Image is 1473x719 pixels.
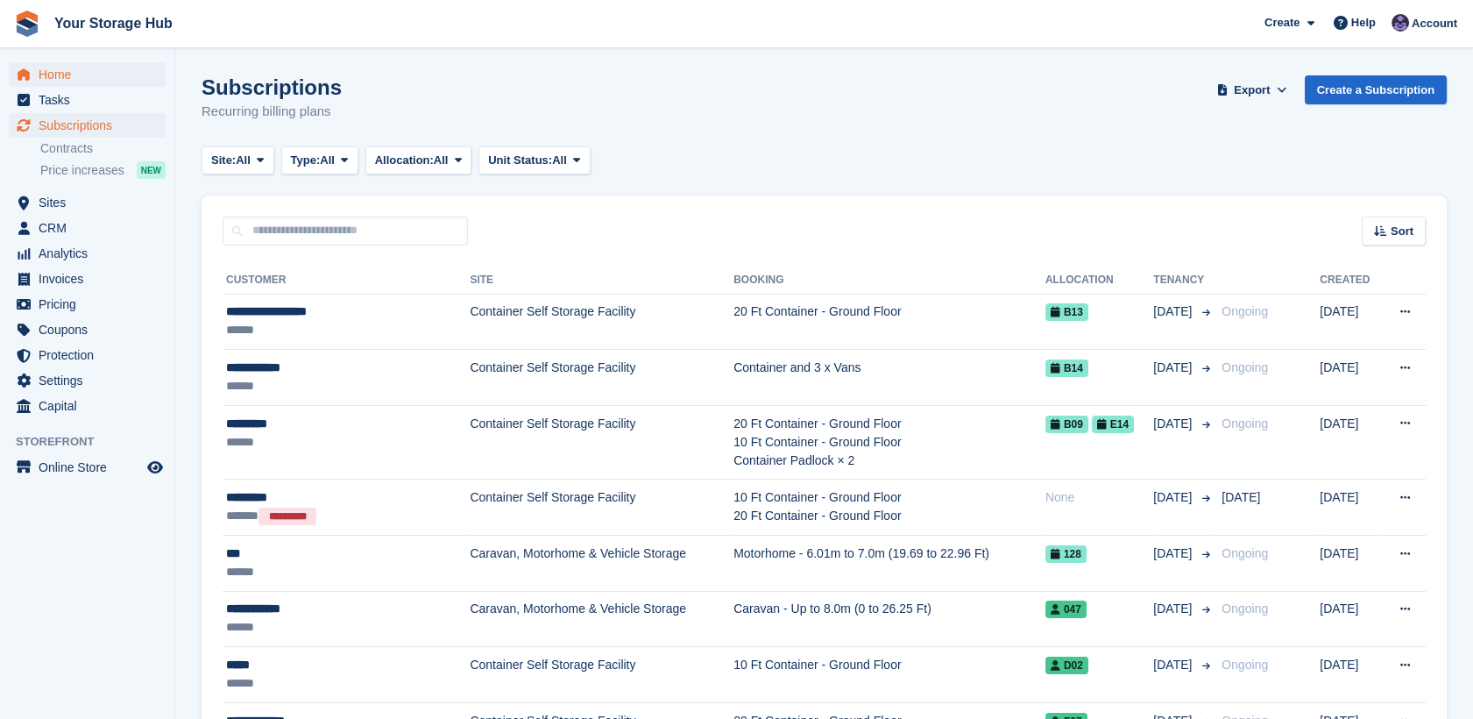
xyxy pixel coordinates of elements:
[39,368,144,393] span: Settings
[202,102,342,122] p: Recurring billing plans
[733,591,1045,647] td: Caravan - Up to 8.0m (0 to 26.25 Ft)
[470,267,733,295] th: Site
[470,350,733,406] td: Container Self Storage Facility
[39,190,144,215] span: Sites
[291,152,321,169] span: Type:
[1045,267,1153,295] th: Allocation
[488,152,552,169] span: Unit Status:
[1045,545,1087,563] span: 128
[1222,658,1268,672] span: Ongoing
[733,267,1045,295] th: Booking
[1222,360,1268,374] span: Ongoing
[9,455,166,480] a: menu
[40,160,166,180] a: Price increases NEW
[1045,359,1088,377] span: B14
[9,88,166,112] a: menu
[470,536,733,592] td: Caravan, Motorhome & Vehicle Storage
[1153,415,1195,433] span: [DATE]
[552,152,567,169] span: All
[281,146,358,175] button: Type: All
[1222,546,1268,560] span: Ongoing
[39,455,144,480] span: Online Store
[9,113,166,138] a: menu
[39,216,144,240] span: CRM
[470,294,733,350] td: Container Self Storage Facility
[40,162,124,179] span: Price increases
[9,394,166,418] a: menu
[16,433,174,451] span: Storefront
[470,647,733,703] td: Container Self Storage Facility
[9,317,166,342] a: menu
[1320,536,1381,592] td: [DATE]
[236,152,251,169] span: All
[1214,75,1291,104] button: Export
[733,350,1045,406] td: Container and 3 x Vans
[202,75,342,99] h1: Subscriptions
[39,394,144,418] span: Capital
[1222,304,1268,318] span: Ongoing
[470,480,733,536] td: Container Self Storage Facility
[9,267,166,291] a: menu
[1045,657,1088,674] span: D02
[1153,656,1195,674] span: [DATE]
[39,292,144,317] span: Pricing
[733,294,1045,350] td: 20 Ft Container - Ground Floor
[733,647,1045,703] td: 10 Ft Container - Ground Floor
[47,9,180,38] a: Your Storage Hub
[320,152,335,169] span: All
[39,113,144,138] span: Subscriptions
[145,457,166,478] a: Preview store
[9,241,166,266] a: menu
[9,190,166,215] a: menu
[14,11,40,37] img: stora-icon-8386f47178a22dfd0bd8f6a31ec36ba5ce8667c1dd55bd0f319d3a0aa187defe.svg
[1412,15,1457,32] span: Account
[470,405,733,480] td: Container Self Storage Facility
[9,216,166,240] a: menu
[9,62,166,87] a: menu
[434,152,449,169] span: All
[211,152,236,169] span: Site:
[1045,601,1087,618] span: 047
[1351,14,1376,32] span: Help
[1153,303,1195,321] span: [DATE]
[733,405,1045,480] td: 20 Ft Container - Ground Floor 10 Ft Container - Ground Floor Container Padlock × 2
[1153,267,1215,295] th: Tenancy
[137,161,166,179] div: NEW
[1320,267,1381,295] th: Created
[39,317,144,342] span: Coupons
[1392,14,1409,32] img: Liam Beddard
[39,88,144,112] span: Tasks
[39,62,144,87] span: Home
[1153,545,1195,563] span: [DATE]
[1264,14,1299,32] span: Create
[470,591,733,647] td: Caravan, Motorhome & Vehicle Storage
[1045,416,1088,433] span: B09
[39,343,144,367] span: Protection
[1222,490,1260,504] span: [DATE]
[1045,303,1088,321] span: B13
[9,292,166,317] a: menu
[9,368,166,393] a: menu
[40,140,166,157] a: Contracts
[1320,647,1381,703] td: [DATE]
[1153,488,1195,507] span: [DATE]
[1092,416,1134,433] span: E14
[39,267,144,291] span: Invoices
[39,241,144,266] span: Analytics
[733,480,1045,536] td: 10 Ft Container - Ground Floor 20 Ft Container - Ground Floor
[202,146,274,175] button: Site: All
[1153,359,1195,377] span: [DATE]
[1234,82,1270,99] span: Export
[1320,591,1381,647] td: [DATE]
[223,267,470,295] th: Customer
[1391,223,1413,240] span: Sort
[733,536,1045,592] td: Motorhome - 6.01m to 7.0m (19.69 to 22.96 Ft)
[1320,405,1381,480] td: [DATE]
[1320,350,1381,406] td: [DATE]
[1222,416,1268,431] span: Ongoing
[375,152,434,169] span: Allocation:
[478,146,590,175] button: Unit Status: All
[1045,488,1153,507] div: None
[365,146,472,175] button: Allocation: All
[1305,75,1447,104] a: Create a Subscription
